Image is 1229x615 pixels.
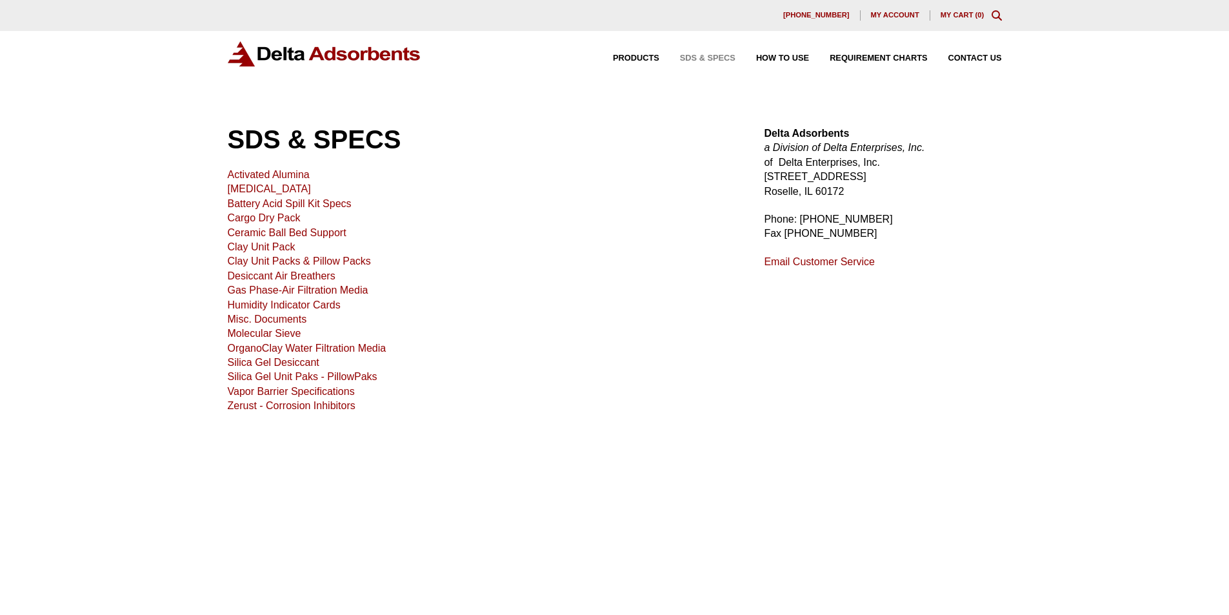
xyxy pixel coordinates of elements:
[928,54,1002,63] a: Contact Us
[228,198,352,209] a: Battery Acid Spill Kit Specs
[977,11,981,19] span: 0
[228,41,421,66] img: Delta Adsorbents
[228,328,301,339] a: Molecular Sieve
[228,183,311,194] a: [MEDICAL_DATA]
[228,285,368,296] a: Gas Phase-Air Filtration Media
[228,256,371,267] a: Clay Unit Packs & Pillow Packs
[228,371,377,382] a: Silica Gel Unit Paks - PillowPaks
[228,299,341,310] a: Humidity Indicator Cards
[756,54,809,63] span: How to Use
[992,10,1002,21] div: Toggle Modal Content
[735,54,809,63] a: How to Use
[228,314,307,325] a: Misc. Documents
[764,128,849,139] strong: Delta Adsorbents
[592,54,659,63] a: Products
[809,54,927,63] a: Requirement Charts
[783,12,850,19] span: [PHONE_NUMBER]
[228,227,346,238] a: Ceramic Ball Bed Support
[830,54,927,63] span: Requirement Charts
[659,54,735,63] a: SDS & SPECS
[861,10,930,21] a: My account
[764,126,1001,199] p: of Delta Enterprises, Inc. [STREET_ADDRESS] Roselle, IL 60172
[773,10,861,21] a: [PHONE_NUMBER]
[228,169,310,180] a: Activated Alumina
[228,343,386,354] a: OrganoClay Water Filtration Media
[228,386,355,397] a: Vapor Barrier Specifications
[680,54,735,63] span: SDS & SPECS
[228,270,335,281] a: Desiccant Air Breathers
[228,241,295,252] a: Clay Unit Pack
[764,212,1001,241] p: Phone: [PHONE_NUMBER] Fax [PHONE_NUMBER]
[613,54,659,63] span: Products
[764,142,924,153] em: a Division of Delta Enterprises, Inc.
[228,126,734,152] h1: SDS & SPECS
[764,256,875,267] a: Email Customer Service
[228,212,301,223] a: Cargo Dry Pack
[948,54,1002,63] span: Contact Us
[228,400,355,411] a: Zerust - Corrosion Inhibitors
[871,12,919,19] span: My account
[228,357,319,368] a: Silica Gel Desiccant
[941,11,984,19] a: My Cart (0)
